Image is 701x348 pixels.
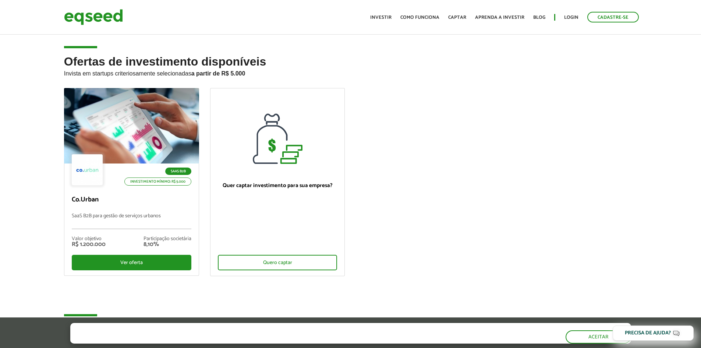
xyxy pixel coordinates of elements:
a: Cadastre-se [587,12,639,22]
div: Quero captar [218,255,337,270]
h2: Ofertas de investimento disponíveis [64,55,637,88]
img: EqSeed [64,7,123,27]
a: Aprenda a investir [475,15,524,20]
p: Ao clicar em "aceitar", você aceita nossa . [70,336,337,343]
a: Login [564,15,578,20]
p: Co.Urban [72,196,191,204]
div: 8,10% [144,242,191,247]
a: política de privacidade e de cookies [167,337,252,343]
a: Quer captar investimento para sua empresa? Quero captar [210,88,345,276]
a: Blog [533,15,545,20]
a: SaaS B2B Investimento mínimo: R$ 5.000 Co.Urban SaaS B2B para gestão de serviços urbanos Valor ob... [64,88,199,276]
p: Quer captar investimento para sua empresa? [218,182,337,189]
p: SaaS B2B para gestão de serviços urbanos [72,213,191,229]
a: Captar [448,15,466,20]
p: SaaS B2B [165,168,191,175]
div: R$ 1.200.000 [72,242,106,247]
strong: a partir de R$ 5.000 [191,70,245,77]
button: Aceitar [566,330,631,344]
h5: O site da EqSeed utiliza cookies para melhorar sua navegação. [70,323,337,334]
p: Invista em startups criteriosamente selecionadas [64,68,637,77]
a: Como funciona [400,15,439,20]
a: Investir [370,15,392,20]
div: Valor objetivo [72,236,106,242]
div: Participação societária [144,236,191,242]
p: Investimento mínimo: R$ 5.000 [124,177,191,186]
div: Ver oferta [72,255,191,270]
